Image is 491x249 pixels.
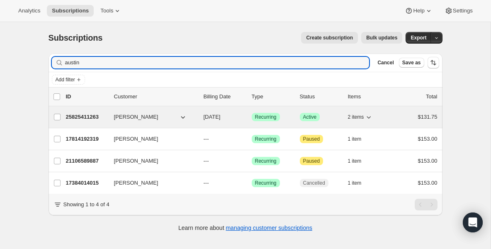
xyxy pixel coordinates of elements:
[204,114,221,120] span: [DATE]
[109,154,192,168] button: [PERSON_NAME]
[255,158,277,164] span: Recurring
[114,135,158,143] span: [PERSON_NAME]
[66,111,438,123] div: 25825411263[PERSON_NAME][DATE]SuccessRecurringSuccessActive2 items$131.75
[49,33,103,42] span: Subscriptions
[348,180,362,186] span: 1 item
[374,58,397,68] button: Cancel
[361,32,402,44] button: Bulk updates
[255,136,277,142] span: Recurring
[301,32,358,44] button: Create subscription
[415,199,438,210] nav: Pagination
[348,111,373,123] button: 2 items
[95,5,126,17] button: Tools
[66,93,107,101] p: ID
[47,5,94,17] button: Subscriptions
[109,110,192,124] button: [PERSON_NAME]
[348,177,371,189] button: 1 item
[303,136,320,142] span: Paused
[100,7,113,14] span: Tools
[399,58,424,68] button: Save as
[300,93,341,101] p: Status
[348,136,362,142] span: 1 item
[348,155,371,167] button: 1 item
[348,93,389,101] div: Items
[306,34,353,41] span: Create subscription
[109,132,192,146] button: [PERSON_NAME]
[440,5,478,17] button: Settings
[453,7,473,14] span: Settings
[66,133,438,145] div: 17814192319[PERSON_NAME]---SuccessRecurringAttentionPaused1 item$153.00
[366,34,397,41] span: Bulk updates
[418,158,438,164] span: $153.00
[66,177,438,189] div: 17384014015[PERSON_NAME]---SuccessRecurringCancelled1 item$153.00
[418,136,438,142] span: $153.00
[109,176,192,190] button: [PERSON_NAME]
[114,179,158,187] span: [PERSON_NAME]
[65,57,369,68] input: Filter subscribers
[400,5,438,17] button: Help
[348,133,371,145] button: 1 item
[114,157,158,165] span: [PERSON_NAME]
[66,135,107,143] p: 17814192319
[204,136,209,142] span: ---
[426,93,437,101] p: Total
[204,180,209,186] span: ---
[406,32,431,44] button: Export
[411,34,426,41] span: Export
[63,200,109,209] p: Showing 1 to 4 of 4
[303,180,325,186] span: Cancelled
[252,93,293,101] div: Type
[52,7,89,14] span: Subscriptions
[52,75,85,85] button: Add filter
[114,113,158,121] span: [PERSON_NAME]
[418,180,438,186] span: $153.00
[66,93,438,101] div: IDCustomerBilling DateTypeStatusItemsTotal
[114,93,197,101] p: Customer
[255,180,277,186] span: Recurring
[303,158,320,164] span: Paused
[303,114,317,120] span: Active
[463,212,483,232] div: Open Intercom Messenger
[413,7,424,14] span: Help
[56,76,75,83] span: Add filter
[255,114,277,120] span: Recurring
[348,158,362,164] span: 1 item
[204,158,209,164] span: ---
[226,225,312,231] a: managing customer subscriptions
[66,157,107,165] p: 21106589887
[178,224,312,232] p: Learn more about
[402,59,421,66] span: Save as
[18,7,40,14] span: Analytics
[418,114,438,120] span: $131.75
[204,93,245,101] p: Billing Date
[428,57,439,68] button: Sort the results
[66,155,438,167] div: 21106589887[PERSON_NAME]---SuccessRecurringAttentionPaused1 item$153.00
[66,113,107,121] p: 25825411263
[13,5,45,17] button: Analytics
[377,59,394,66] span: Cancel
[348,114,364,120] span: 2 items
[66,179,107,187] p: 17384014015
